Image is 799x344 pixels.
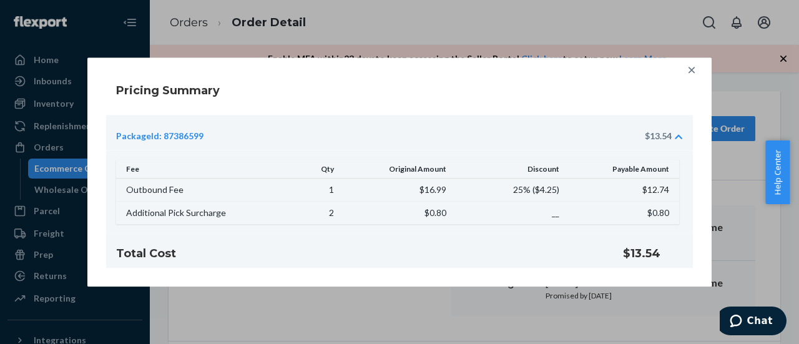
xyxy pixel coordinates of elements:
[341,202,454,225] td: $0.80
[116,82,220,99] h4: Pricing Summary
[567,160,679,179] th: Payable Amount
[454,202,566,225] td: __
[285,179,341,202] td: 1
[454,160,566,179] th: Discount
[341,179,454,202] td: $16.99
[285,160,341,179] th: Qty
[645,130,672,142] div: $13.54
[567,179,679,202] td: $12.74
[116,179,285,202] td: Outbound Fee
[567,202,679,225] td: $0.80
[116,202,285,225] td: Additional Pick Surcharge
[285,202,341,225] td: 2
[116,245,593,262] h4: Total Cost
[27,9,53,20] span: Chat
[116,130,203,142] div: PackageId: 87386599
[454,179,566,202] td: 25% ( $4.25 )
[341,160,454,179] th: Original Amount
[116,160,285,179] th: Fee
[623,245,683,262] h4: $13.54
